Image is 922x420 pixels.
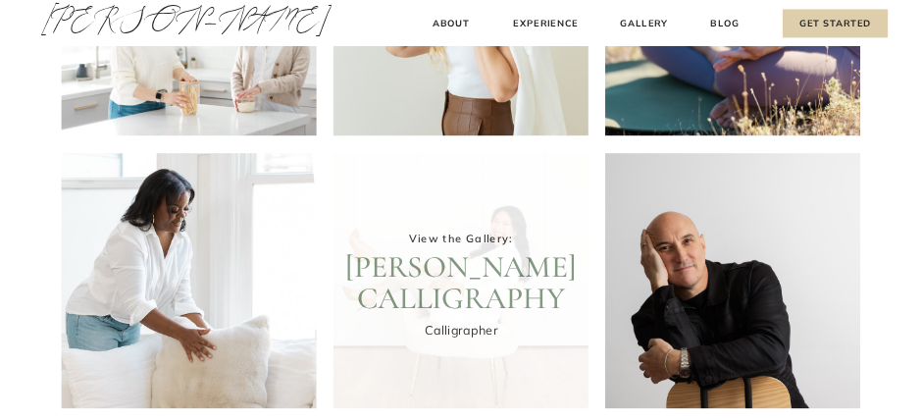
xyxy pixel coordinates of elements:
[619,16,670,31] a: Gallery
[783,9,888,37] a: Get Started
[429,16,474,31] a: About
[707,16,743,31] a: Blog
[512,16,581,31] a: Experience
